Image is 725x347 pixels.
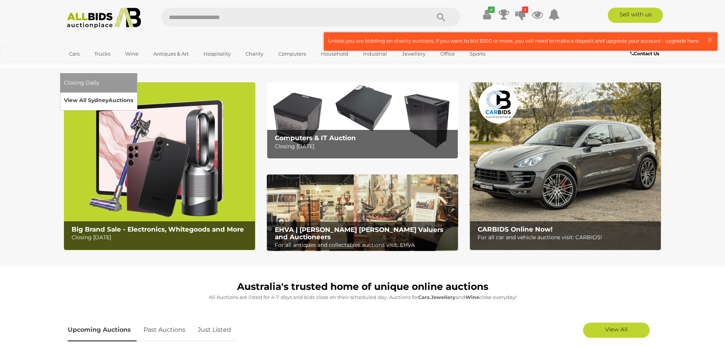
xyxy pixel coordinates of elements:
span: View All [605,326,628,333]
a: CARBIDS Online Now! CARBIDS Online Now! For all car and vehicle auctions visit: CARBIDS! [470,82,661,250]
b: CARBIDS Online Now! [478,225,553,233]
i: 2 [522,6,528,13]
a: Computers & IT Auction Computers & IT Auction Closing [DATE] [267,82,458,159]
h1: Australia's trusted home of unique online auctions [68,281,658,292]
a: EHVA | Evans Hastings Valuers and Auctioneers EHVA | [PERSON_NAME] [PERSON_NAME] Valuers and Auct... [267,174,458,251]
a: Antiques & Art [148,48,194,60]
a: Sell with us [608,8,663,23]
a: [GEOGRAPHIC_DATA] [64,60,128,73]
strong: Jewellery [431,294,456,300]
img: Computers & IT Auction [267,82,458,159]
a: Upcoming Auctions [68,319,137,341]
img: EHVA | Evans Hastings Valuers and Auctioneers [267,174,458,251]
a: Computers [273,48,311,60]
strong: Wine [465,294,479,300]
p: Closing [DATE] [275,142,454,151]
a: Sports [465,48,490,60]
img: CARBIDS Online Now! [470,82,661,250]
img: Big Brand Sale - Electronics, Whitegoods and More [64,82,255,250]
a: Past Auctions [138,319,191,341]
a: Charity [241,48,268,60]
a: Cars [64,48,84,60]
b: Big Brand Sale - Electronics, Whitegoods and More [72,225,244,233]
b: EHVA | [PERSON_NAME] [PERSON_NAME] Valuers and Auctioneers [275,226,443,241]
a: 2 [515,8,526,21]
strong: Cars [418,294,430,300]
i: ✔ [488,6,495,13]
p: Closing [DATE] [72,233,251,242]
a: Trucks [89,48,115,60]
a: Industrial [358,48,392,60]
b: Contact Us [630,51,659,56]
b: Computers & IT Auction [275,134,356,142]
a: Wine [120,48,143,60]
p: All Auctions are listed for 4-7 days and bids close on their scheduled day. Auctions for , and cl... [68,293,658,302]
a: Office [435,48,460,60]
img: Allbids.com.au [63,8,145,29]
p: For all car and vehicle auctions visit: CARBIDS! [478,233,657,242]
a: Hospitality [199,48,236,60]
p: For all antiques and collectables auctions visit: EHVA [275,240,454,250]
a: Just Listed [192,319,237,341]
a: Contact Us [630,50,661,58]
a: Big Brand Sale - Electronics, Whitegoods and More Big Brand Sale - Electronics, Whitegoods and Mo... [64,82,255,250]
a: Jewellery [397,48,430,60]
a: Household [316,48,353,60]
button: Search [422,8,460,27]
a: ✔ [481,8,493,21]
a: View All [583,323,650,338]
span: × [707,32,714,47]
